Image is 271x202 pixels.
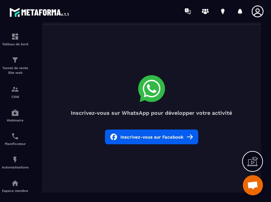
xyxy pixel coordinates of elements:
h4: Inscrivez-vous sur WhatsApp pour développer votre activité [42,110,261,116]
a: formationformationTunnel de vente Site web [2,51,29,80]
p: Espace membre [2,189,29,193]
img: formation [11,85,19,93]
p: Automatisations [2,165,29,169]
p: Planificateur [2,142,29,146]
p: Tunnel de vente Site web [2,66,29,75]
img: automations [11,156,19,164]
a: Ouvrir le chat [243,175,263,195]
img: automations [11,179,19,187]
a: schedulerschedulerPlanificateur [2,127,29,151]
img: scheduler [11,132,19,140]
a: formationformationTableau de bord [2,28,29,51]
a: automationsautomationsAutomatisations [2,151,29,174]
p: CRM [2,95,29,99]
a: formationformationCRM [2,80,29,104]
p: Webinaire [2,118,29,122]
img: formation [11,56,19,64]
a: automationsautomationsEspace membre [2,174,29,198]
img: formation [11,33,19,41]
img: logo [9,6,70,18]
img: automations [11,109,19,117]
a: automationsautomationsWebinaire [2,104,29,127]
p: Tableau de bord [2,42,29,46]
button: Inscrivez-vous sur Facebook [105,130,198,144]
